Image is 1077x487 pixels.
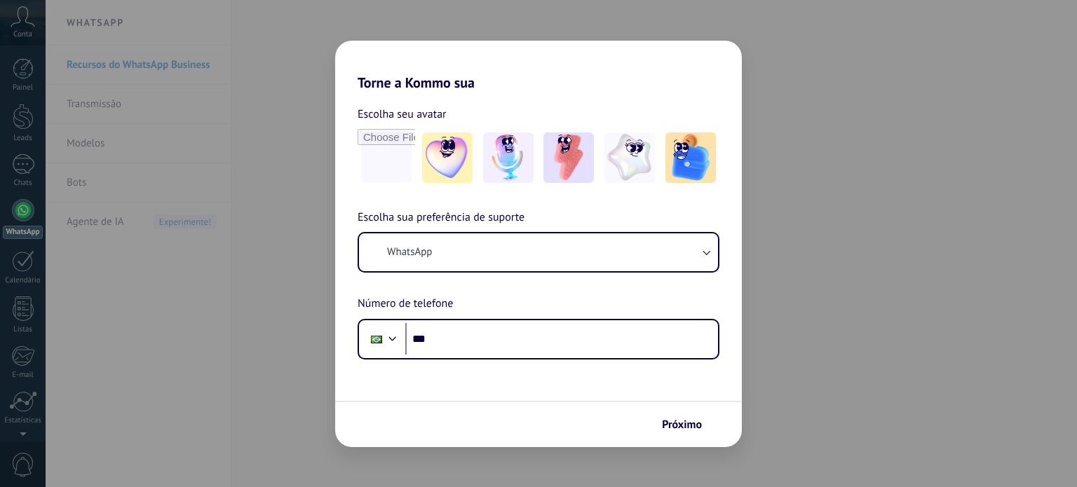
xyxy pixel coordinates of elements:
[543,132,594,183] img: -3.jpeg
[483,132,534,183] img: -2.jpeg
[359,233,718,271] button: WhatsApp
[662,420,702,430] span: Próximo
[387,245,432,259] span: WhatsApp
[358,105,447,123] span: Escolha seu avatar
[358,295,453,313] span: Número de telefone
[335,41,742,91] h2: Torne a Kommo sua
[363,324,390,354] div: Brazil: + 55
[604,132,655,183] img: -4.jpeg
[656,413,721,437] button: Próximo
[422,132,473,183] img: -1.jpeg
[358,209,524,227] span: Escolha sua preferência de suporte
[665,132,716,183] img: -5.jpeg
